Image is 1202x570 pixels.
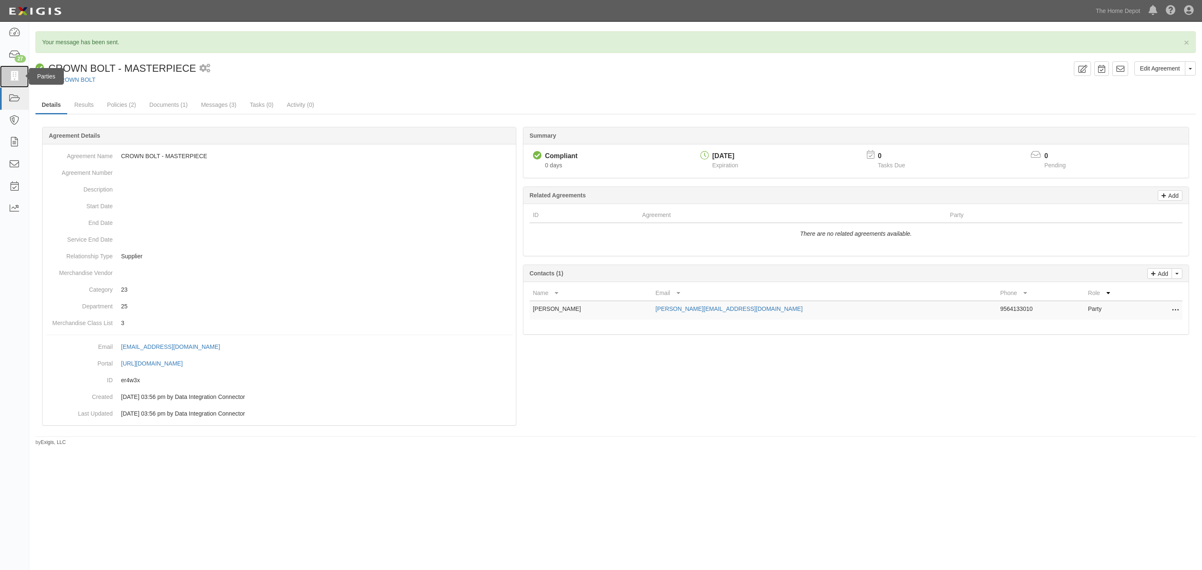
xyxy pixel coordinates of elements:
i: There are no related agreements available. [800,230,912,237]
th: Agreement [639,207,947,223]
th: ID [530,207,639,223]
span: × [1184,38,1189,47]
p: 3 [121,319,513,327]
img: logo-5460c22ac91f19d4615b14bd174203de0afe785f0fc80cf4dbbc73dc1793850b.png [6,4,64,19]
p: 0 [1044,151,1076,161]
dd: [DATE] 03:56 pm by Data Integration Connector [46,388,513,405]
a: [URL][DOMAIN_NAME] [121,360,192,367]
th: Name [530,285,652,301]
div: CROWN BOLT - MASTERPIECE [35,61,196,76]
p: Add [1156,269,1168,278]
dt: Agreement Name [46,148,113,160]
i: Help Center - Complianz [1166,6,1176,16]
dt: Agreement Number [46,164,113,177]
a: Messages (3) [195,96,243,113]
dd: er4w3x [46,372,513,388]
i: Compliant [35,64,44,73]
a: Documents (1) [143,96,194,113]
div: Parties [29,68,64,85]
span: Expiration [712,162,738,169]
dt: Service End Date [46,231,113,244]
a: Activity (0) [280,96,320,113]
th: Email [652,285,997,301]
a: Add [1158,190,1182,201]
p: Add [1166,191,1179,200]
span: Since 09/25/2025 [545,162,562,169]
dt: Description [46,181,113,194]
p: 0 [878,151,915,161]
div: 27 [15,55,26,63]
th: Party [947,207,1124,223]
a: Exigis, LLC [41,439,66,445]
dt: Relationship Type [46,248,113,260]
dd: Supplier [46,248,513,265]
a: Policies (2) [101,96,142,113]
td: [PERSON_NAME] [530,301,652,320]
a: CROWN BOLT [56,76,96,83]
a: The Home Depot [1091,3,1144,19]
a: Tasks (0) [243,96,280,113]
div: Compliant [545,151,578,161]
a: Edit Agreement [1134,61,1185,76]
dt: Portal [46,355,113,368]
td: Party [1085,301,1149,320]
td: 9564133010 [997,301,1084,320]
span: Pending [1044,162,1066,169]
p: 23 [121,285,513,294]
dt: Merchandise Class List [46,315,113,327]
p: 25 [121,302,513,310]
small: by [35,439,66,446]
b: Contacts (1) [530,270,563,277]
dt: Email [46,338,113,351]
span: Tasks Due [878,162,905,169]
th: Phone [997,285,1084,301]
span: CROWN BOLT - MASTERPIECE [48,63,196,74]
dt: End Date [46,214,113,227]
th: Role [1085,285,1149,301]
dt: ID [46,372,113,384]
a: Details [35,96,67,114]
b: Summary [530,132,556,139]
dt: Department [46,298,113,310]
dt: Category [46,281,113,294]
dd: [DATE] 03:56 pm by Data Integration Connector [46,405,513,422]
a: Add [1147,268,1172,279]
p: Your message has been sent. [42,38,1189,46]
a: Results [68,96,100,113]
b: Related Agreements [530,192,586,199]
div: [DATE] [712,151,738,161]
a: [EMAIL_ADDRESS][DOMAIN_NAME] [121,343,229,350]
div: [EMAIL_ADDRESS][DOMAIN_NAME] [121,343,220,351]
button: Close [1184,38,1189,47]
a: [PERSON_NAME][EMAIL_ADDRESS][DOMAIN_NAME] [656,305,803,312]
dt: Merchandise Vendor [46,265,113,277]
b: Agreement Details [49,132,100,139]
dt: Start Date [46,198,113,210]
i: 1 scheduled workflow [199,64,210,73]
dt: Created [46,388,113,401]
dd: CROWN BOLT - MASTERPIECE [46,148,513,164]
dt: Last Updated [46,405,113,418]
i: Compliant [533,151,542,160]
